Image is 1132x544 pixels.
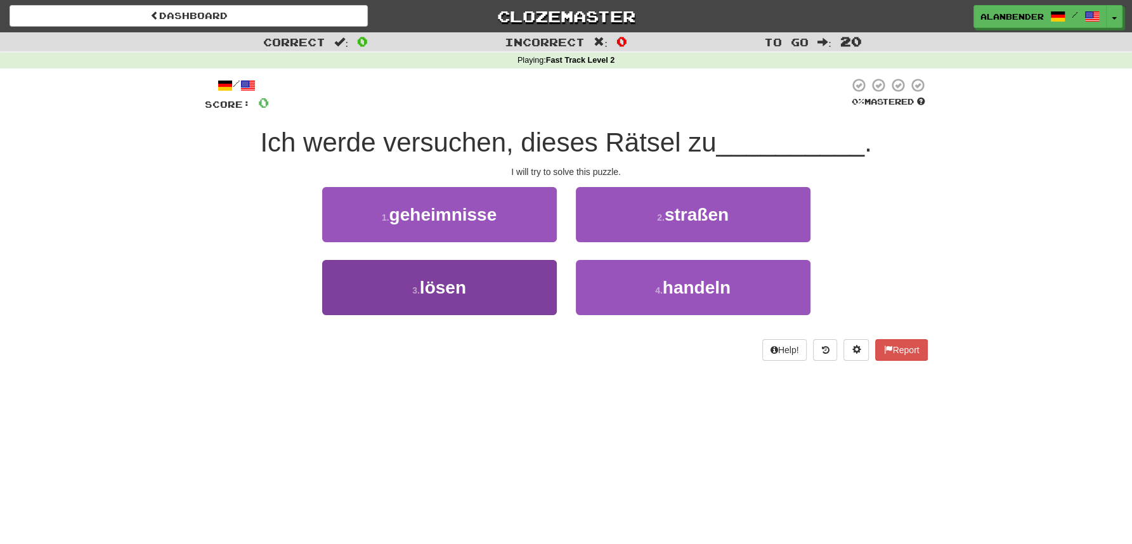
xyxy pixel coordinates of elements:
span: Score: [205,99,250,110]
button: 3.lösen [322,260,557,315]
span: lösen [420,278,466,297]
span: . [864,127,872,157]
button: Help! [762,339,807,361]
button: Report [875,339,927,361]
span: straßen [665,205,729,224]
span: geheimnisse [389,205,497,224]
strong: Fast Track Level 2 [546,56,615,65]
span: Correct [263,36,325,48]
span: Ich werde versuchen, dieses Rätsel zu [260,127,716,157]
button: Round history (alt+y) [813,339,837,361]
span: : [594,37,608,48]
small: 3 . [412,285,420,295]
span: : [817,37,831,48]
div: I will try to solve this puzzle. [205,165,928,178]
button: 2.straßen [576,187,810,242]
span: : [334,37,348,48]
small: 2 . [657,212,665,223]
a: Dashboard [10,5,368,27]
span: Incorrect [505,36,585,48]
span: 0 [357,34,368,49]
span: 0 % [852,96,864,107]
div: Mastered [849,96,928,108]
button: 4.handeln [576,260,810,315]
span: 20 [840,34,862,49]
a: AlanBender / [973,5,1107,28]
span: AlanBender [980,11,1044,22]
div: / [205,77,269,93]
span: handeln [663,278,731,297]
small: 4 . [655,285,663,295]
button: 1.geheimnisse [322,187,557,242]
a: Clozemaster [387,5,745,27]
span: __________ [716,127,864,157]
span: 0 [258,94,269,110]
small: 1 . [382,212,389,223]
span: / [1072,10,1078,19]
span: 0 [616,34,627,49]
span: To go [764,36,809,48]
